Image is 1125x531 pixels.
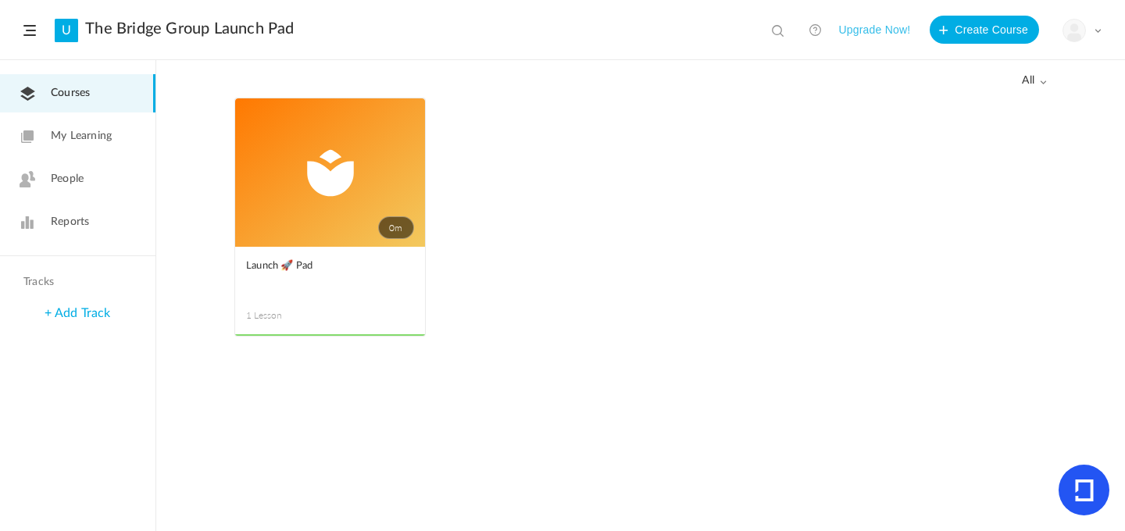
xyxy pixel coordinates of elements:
[378,216,414,239] span: 0m
[51,214,89,230] span: Reports
[838,16,910,44] button: Upgrade Now!
[1063,20,1085,41] img: user-image.png
[246,308,330,323] span: 1 Lesson
[23,276,128,289] h4: Tracks
[246,258,414,293] a: Launch 🚀 Pad
[55,19,78,42] a: U
[1022,74,1047,87] span: all
[246,258,391,275] span: Launch 🚀 Pad
[930,16,1039,44] button: Create Course
[45,307,110,319] a: + Add Track
[51,128,112,144] span: My Learning
[51,85,90,102] span: Courses
[235,98,425,247] a: 0m
[51,171,84,187] span: People
[85,20,294,38] a: The Bridge Group Launch Pad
